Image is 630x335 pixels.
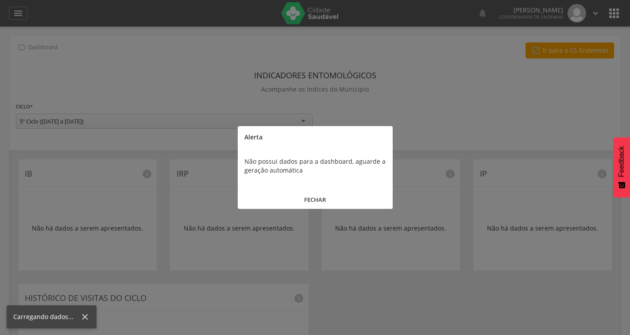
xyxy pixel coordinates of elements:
[613,137,630,197] button: Feedback - Mostrar pesquisa
[238,126,393,148] div: Alerta
[238,190,393,209] button: FECHAR
[13,312,80,321] div: Carregando dados...
[618,146,626,177] span: Feedback
[238,148,393,184] div: Não possui dados para a dashboard, aguarde a geração automática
